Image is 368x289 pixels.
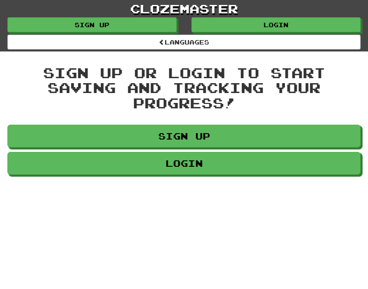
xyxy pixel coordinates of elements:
a: Languages [7,35,361,49]
a: Login [7,152,361,175]
a: Sign up [7,17,177,32]
a: Login [191,17,361,32]
div: Sign up or login to start saving and tracking your progress! [7,65,361,111]
a: Sign up [7,125,361,147]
